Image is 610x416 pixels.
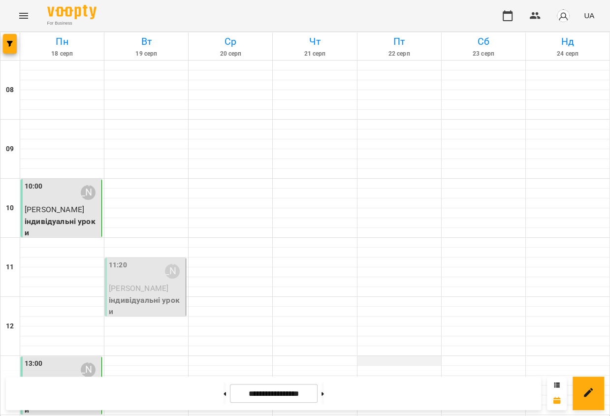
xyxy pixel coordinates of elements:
h6: 18 серп [22,49,102,59]
span: [PERSON_NAME] [109,284,168,293]
img: Voopty Logo [47,5,96,19]
h6: 12 [6,321,14,332]
div: Григоренко Віра Сергіївна [165,264,180,279]
h6: 24 серп [527,49,608,59]
button: UA [580,6,598,25]
h6: Нд [527,34,608,49]
label: 11:20 [109,260,127,271]
button: Menu [12,4,35,28]
h6: Чт [274,34,355,49]
span: [PERSON_NAME] [25,205,84,214]
h6: 21 серп [274,49,355,59]
p: індивідуальні уроки [109,294,184,318]
h6: Пн [22,34,102,49]
h6: 11 [6,262,14,273]
h6: Пт [359,34,440,49]
h6: Сб [443,34,524,49]
h6: Вт [106,34,187,49]
div: Григоренко Віра Сергіївна [81,185,96,200]
img: avatar_s.png [556,9,570,23]
span: UA [584,10,594,21]
h6: 10 [6,203,14,214]
label: 10:00 [25,181,43,192]
p: індивідуальні уроки [25,216,99,239]
h6: 08 [6,85,14,96]
span: For Business [47,20,96,27]
h6: 22 серп [359,49,440,59]
h6: 20 серп [190,49,271,59]
div: Григоренко Віра Сергіївна [81,362,96,377]
h6: 09 [6,144,14,155]
label: 13:00 [25,358,43,369]
h6: Ср [190,34,271,49]
h6: 23 серп [443,49,524,59]
h6: 19 серп [106,49,187,59]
